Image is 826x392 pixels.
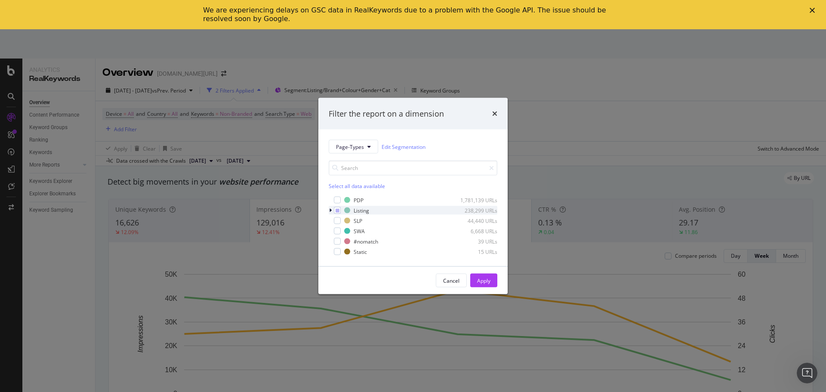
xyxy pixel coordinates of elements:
div: 39 URLs [455,238,497,245]
div: Static [354,248,367,255]
button: Apply [470,274,497,287]
button: Page-Types [329,140,378,154]
div: SWA [354,227,365,235]
div: 44,440 URLs [455,217,497,224]
div: #nomatch [354,238,378,245]
div: SLP [354,217,362,224]
input: Search [329,161,497,176]
div: times [492,108,497,119]
div: Filter the report on a dimension [329,108,444,119]
button: Cancel [436,274,467,287]
a: Edit Segmentation [382,142,425,151]
span: Page-Types [336,143,364,150]
div: 15 URLs [455,248,497,255]
div: Close [810,8,818,13]
div: We are experiencing delays on GSC data in RealKeywords due to a problem with the Google API. The ... [203,6,609,23]
div: Select all data available [329,182,497,190]
div: Cancel [443,277,459,284]
div: 1,781,139 URLs [455,196,497,204]
div: 238,299 URLs [455,207,497,214]
div: 6,668 URLs [455,227,497,235]
iframe: Intercom live chat [797,363,817,383]
div: modal [318,98,508,294]
div: Apply [477,277,490,284]
div: Listing [354,207,369,214]
div: PDP [354,196,364,204]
